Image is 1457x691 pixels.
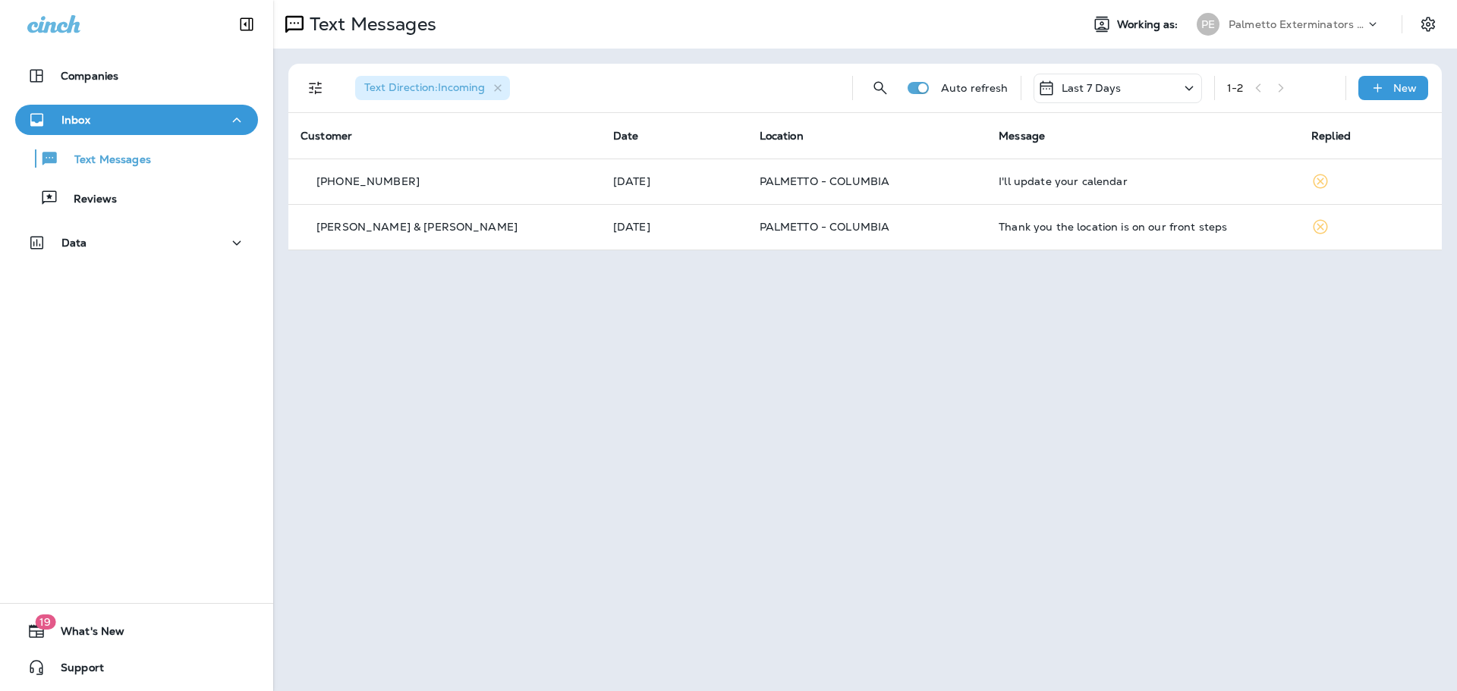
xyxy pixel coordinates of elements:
[46,625,124,643] span: What's New
[1227,82,1243,94] div: 1 - 2
[15,182,258,214] button: Reviews
[15,61,258,91] button: Companies
[1393,82,1417,94] p: New
[61,114,90,126] p: Inbox
[999,175,1287,187] div: I'll update your calendar
[865,73,895,103] button: Search Messages
[1415,11,1442,38] button: Settings
[225,9,268,39] button: Collapse Sidebar
[1062,82,1122,94] p: Last 7 Days
[301,129,352,143] span: Customer
[941,82,1009,94] p: Auto refresh
[760,220,890,234] span: PALMETTO - COLUMBIA
[1229,18,1365,30] p: Palmetto Exterminators LLC
[316,175,420,187] p: [PHONE_NUMBER]
[613,129,639,143] span: Date
[613,221,735,233] p: Aug 20, 2025 07:46 AM
[35,614,55,630] span: 19
[61,237,87,249] p: Data
[59,153,151,168] p: Text Messages
[760,174,890,188] span: PALMETTO - COLUMBIA
[58,193,117,207] p: Reviews
[15,616,258,646] button: 19What's New
[1311,129,1351,143] span: Replied
[15,228,258,258] button: Data
[613,175,735,187] p: Aug 22, 2025 11:04 AM
[760,129,804,143] span: Location
[15,105,258,135] button: Inbox
[301,73,331,103] button: Filters
[1197,13,1219,36] div: PE
[999,129,1045,143] span: Message
[316,221,518,233] p: [PERSON_NAME] & [PERSON_NAME]
[355,76,510,100] div: Text Direction:Incoming
[304,13,436,36] p: Text Messages
[1117,18,1182,31] span: Working as:
[61,70,118,82] p: Companies
[46,661,104,680] span: Support
[364,80,485,94] span: Text Direction : Incoming
[15,143,258,174] button: Text Messages
[999,221,1287,233] div: Thank you the location is on our front steps
[15,652,258,683] button: Support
